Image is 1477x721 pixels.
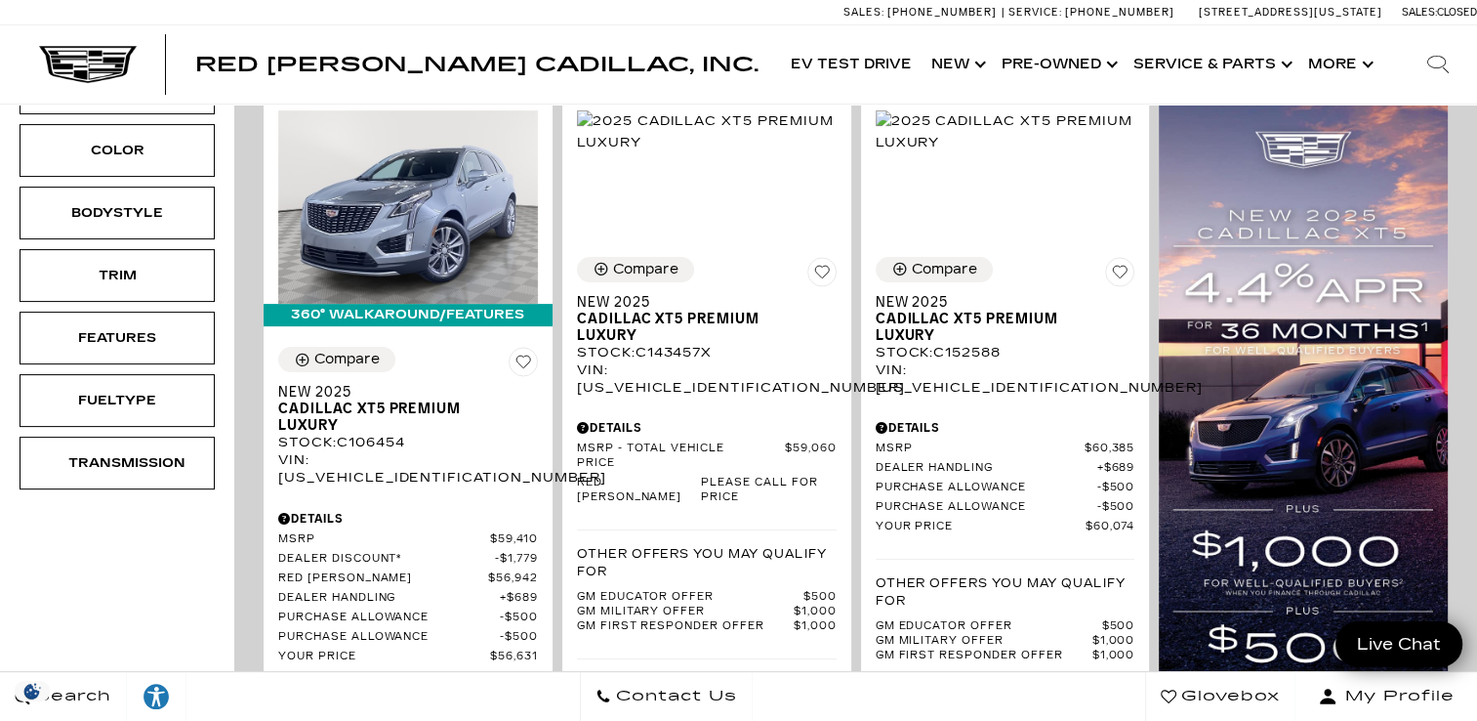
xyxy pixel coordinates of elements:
[20,249,215,302] div: TrimTrim
[611,683,737,710] span: Contact Us
[68,327,166,349] div: Features
[278,572,538,586] a: Red [PERSON_NAME] $56,942
[577,257,694,282] button: Compare Vehicle
[876,461,1135,476] a: Dealer Handling $689
[278,650,490,664] span: Your Price
[876,311,1121,344] span: Cadillac XT5 Premium Luxury
[794,605,837,619] span: $1,000
[580,672,753,721] a: Contact Us
[278,401,523,434] span: Cadillac XT5 Premium Luxury
[500,611,538,625] span: $500
[278,572,488,586] span: Red [PERSON_NAME]
[68,265,166,286] div: Trim
[1085,442,1135,456] span: $60,385
[1101,619,1134,634] span: $500
[10,681,55,701] img: Opt-Out Icon
[278,347,395,372] button: Compare Vehicle
[876,110,1135,153] img: 2025 Cadillac XT5 Premium Luxury
[876,419,1135,437] div: Pricing Details - New 2025 Cadillac XT5 Premium Luxury
[781,25,922,104] a: EV Test Drive
[278,384,538,434] a: New 2025Cadillac XT5 Premium Luxury
[577,605,837,619] a: GM Military Offer $1,000
[1335,621,1462,667] a: Live Chat
[20,374,215,427] div: FueltypeFueltype
[803,590,837,605] span: $500
[1402,6,1437,19] span: Sales:
[264,304,553,325] div: 360° WalkAround/Features
[278,552,495,567] span: Dealer Discount*
[278,451,538,487] div: VIN: [US_VEHICLE_IDENTIFICATION_NUMBER]
[577,605,794,619] span: GM Military Offer
[20,312,215,364] div: FeaturesFeatures
[912,261,977,278] div: Compare
[509,347,538,384] button: Save Vehicle
[490,532,538,547] span: $59,410
[127,682,185,711] div: Explore your accessibility options
[577,476,837,505] a: Red [PERSON_NAME] Please call for price
[876,461,1097,476] span: Dealer Handling
[278,630,538,645] a: Purchase Allowance $500
[1065,6,1174,19] span: [PHONE_NUMBER]
[278,384,523,401] span: New 2025
[1091,649,1134,663] span: $1,000
[876,649,1092,663] span: GM First Responder Offer
[843,7,1002,18] a: Sales: [PHONE_NUMBER]
[577,590,803,605] span: GM Educator Offer
[278,611,500,625] span: Purchase Allowance
[68,202,166,224] div: Bodystyle
[577,294,822,311] span: New 2025
[278,630,500,645] span: Purchase Allowance
[1086,520,1135,534] span: $60,074
[278,552,538,567] a: Dealer Discount* $1,779
[500,591,538,606] span: $689
[278,650,538,664] a: Your Price $56,631
[577,590,837,605] a: GM Educator Offer $500
[10,681,55,701] section: Click to Open Cookie Consent Modal
[876,520,1086,534] span: Your Price
[876,634,1135,649] a: GM Military Offer $1,000
[278,591,500,606] span: Dealer Handling
[195,55,759,74] a: Red [PERSON_NAME] Cadillac, Inc.
[876,500,1097,515] span: Purchase Allowance
[577,419,837,437] div: Pricing Details - New 2025 Cadillac XT5 Premium Luxury
[1337,683,1455,710] span: My Profile
[577,344,837,361] div: Stock : C143457X
[794,619,837,634] span: $1,000
[992,25,1124,104] a: Pre-Owned
[1399,25,1477,104] div: Search
[577,294,837,344] a: New 2025Cadillac XT5 Premium Luxury
[876,257,993,282] button: Compare Vehicle
[876,520,1135,534] a: Your Price $60,074
[577,361,837,397] div: VIN: [US_VEHICLE_IDENTIFICATION_NUMBER]
[490,650,538,664] span: $56,631
[1096,500,1134,515] span: $500
[1437,6,1477,19] span: Closed
[39,46,137,83] img: Cadillac Dark Logo with Cadillac White Text
[876,500,1135,515] a: Purchase Allowance $500
[876,481,1097,495] span: Purchase Allowance
[876,344,1135,361] div: Stock : C152588
[278,434,538,451] div: Stock : C106454
[577,619,837,634] a: GM First Responder Offer $1,000
[278,532,490,547] span: MSRP
[876,619,1102,634] span: GM Educator Offer
[876,634,1092,649] span: GM Military Offer
[887,6,997,19] span: [PHONE_NUMBER]
[1124,25,1298,104] a: Service & Parts
[876,442,1135,456] a: MSRP $60,385
[68,390,166,411] div: Fueltype
[701,476,836,505] span: Please call for price
[68,452,166,474] div: Transmission
[30,683,111,710] span: Search
[278,110,538,305] img: 2025 Cadillac XT5 Premium Luxury
[195,53,759,76] span: Red [PERSON_NAME] Cadillac, Inc.
[1199,6,1382,19] a: [STREET_ADDRESS][US_STATE]
[876,619,1135,634] a: GM Educator Offer $500
[278,532,538,547] a: MSRP $59,410
[577,545,837,580] p: Other Offers You May Qualify For
[1347,633,1451,656] span: Live Chat
[876,294,1135,344] a: New 2025Cadillac XT5 Premium Luxury
[577,476,701,505] span: Red [PERSON_NAME]
[1096,461,1134,476] span: $689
